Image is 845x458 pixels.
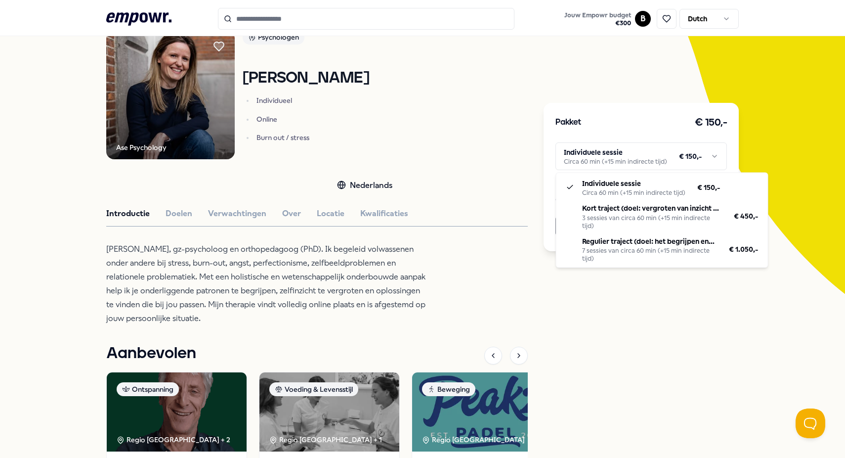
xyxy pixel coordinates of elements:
[734,211,758,222] span: € 450,-
[582,214,722,229] div: 3 sessies van circa 60 min (+15 min indirecte tijd)
[729,243,758,254] span: € 1.050,-
[582,203,722,214] p: Kort traject (doel: vergroten van inzicht en praktische handvatten)
[582,189,685,197] div: Circa 60 min (+15 min indirecte tijd)
[697,182,720,193] span: € 150,-
[582,178,685,189] p: Individuele sessie
[582,235,717,246] p: Regulier traject (doel: het begrijpen en doorbreken van patronen)
[582,247,717,263] div: 7 sessies van circa 60 min (+15 min indirecte tijd)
